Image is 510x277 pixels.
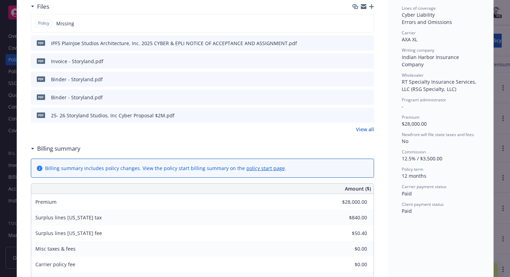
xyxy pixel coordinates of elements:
[402,54,460,68] span: Indian Harbor Insurance Company
[51,94,103,101] div: Binder - Storyland.pdf
[402,78,478,92] span: RT Specialty Insurance Services, LLC (RSG Specialty, LLC)
[402,149,426,155] span: Commission
[326,197,371,207] input: 0.00
[356,126,374,133] a: View all
[365,40,371,47] button: preview file
[354,94,359,101] button: download file
[31,144,80,153] div: Billing summary
[56,20,74,27] span: Missing
[37,144,80,153] h3: Billing summary
[37,112,45,118] span: pdf
[51,40,297,47] div: IPFS PlainJoe Studios Architecture, Inc. 2025 CYBER & EPLI NOTICE OF ACCEPTANCE AND ASSIGNMENT.pdf
[35,245,76,252] span: Misc taxes & fees
[354,76,359,83] button: download file
[365,94,371,101] button: preview file
[354,40,359,47] button: download file
[402,47,434,53] span: Writing company
[37,20,51,26] span: Policy
[35,214,102,221] span: Surplus lines [US_STATE] tax
[402,166,423,172] span: Policy term
[246,165,285,171] a: policy start page
[365,58,371,65] button: preview file
[37,2,49,11] h3: Files
[402,173,426,179] span: 12 months
[402,114,419,120] span: Premium
[51,76,103,83] div: Binder - Storyland.pdf
[402,120,427,127] span: $28,000.00
[402,190,412,197] span: Paid
[402,72,424,78] span: Wholesaler
[326,244,371,254] input: 0.00
[326,228,371,238] input: 0.00
[402,97,446,103] span: Program administrator
[402,201,444,207] span: Client payment status
[402,184,447,190] span: Carrier payment status
[402,155,442,162] span: 12.5% / $3,500.00
[37,58,45,64] span: pdf
[326,259,371,270] input: 0.00
[35,261,75,268] span: Carrier policy fee
[354,112,359,119] button: download file
[365,76,371,83] button: preview file
[37,76,45,82] span: pdf
[35,199,57,205] span: Premium
[37,40,45,45] span: pdf
[402,138,408,144] span: No
[402,5,436,11] span: Lines of coverage
[354,58,359,65] button: download file
[402,132,474,137] span: Newfront will file state taxes and fees
[402,18,479,26] div: Errors and Omissions
[51,58,103,65] div: Invoice - Storyland.pdf
[326,212,371,223] input: 0.00
[35,230,102,236] span: Surplus lines [US_STATE] fee
[345,185,371,192] span: Amount ($)
[402,11,479,18] div: Cyber Liability
[402,208,412,214] span: Paid
[402,36,417,43] span: AXA XL
[31,2,49,11] div: Files
[37,94,45,100] span: pdf
[45,165,286,172] div: Billing summary includes policy changes. View the policy start billing summary on the .
[51,112,175,119] div: 25- 26 Storyland Studios, Inc Cyber Proposal $2M.pdf
[402,103,403,110] span: -
[365,112,371,119] button: preview file
[402,30,416,36] span: Carrier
